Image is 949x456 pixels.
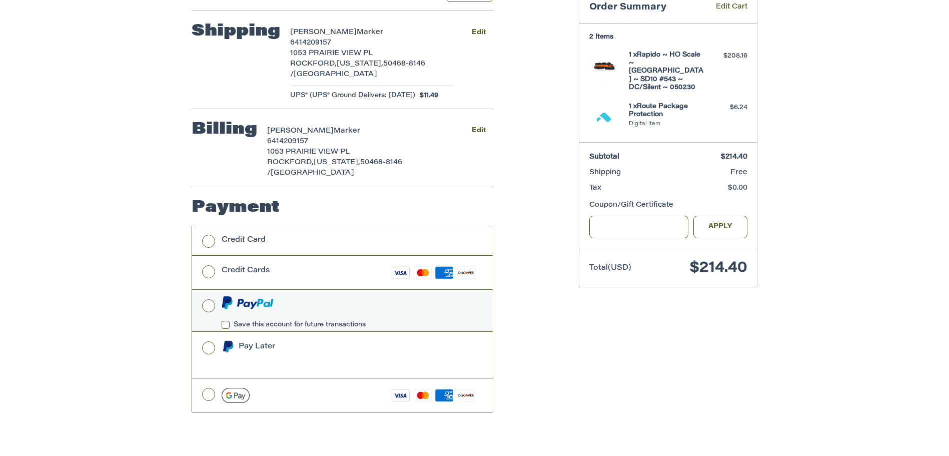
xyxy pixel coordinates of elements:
h2: Billing [192,120,257,140]
span: $11.49 [415,91,439,101]
span: ROCKFORD, [267,159,314,166]
button: Edit [464,124,493,138]
span: $214.40 [690,261,747,276]
div: $208.16 [708,51,747,61]
li: Digital Item [629,120,705,129]
span: [GEOGRAPHIC_DATA] [294,71,377,78]
div: $6.24 [708,103,747,113]
h2: Payment [192,198,280,218]
img: PayPal icon [222,296,274,309]
span: [GEOGRAPHIC_DATA] [271,170,354,177]
span: Tax [589,185,601,192]
span: ROCKFORD, [290,61,337,68]
span: [PERSON_NAME] [290,29,357,36]
span: [US_STATE], [314,159,360,166]
span: Total (USD) [589,264,631,272]
span: Marker [334,128,360,135]
span: [PERSON_NAME] [267,128,334,135]
a: Edit Cart [701,2,747,14]
span: Free [730,169,747,176]
img: Google Pay icon [222,388,250,403]
div: Coupon/Gift Certificate [589,200,747,211]
span: Marker [357,29,383,36]
span: UPS® (UPS® Ground Delivers: [DATE]) [290,91,415,101]
iframe: PayPal-paypal [192,424,493,444]
span: 1053 PRAIRIE VIEW PL [290,50,373,57]
h3: Order Summary [589,2,701,14]
h2: Shipping [192,22,280,42]
span: Subtotal [589,154,619,161]
span: $214.40 [721,154,747,161]
button: Apply [693,216,747,238]
iframe: PayPal Message 1 [222,356,426,365]
h4: 1 x Rapido ~ HO Scale ~ [GEOGRAPHIC_DATA] ~ SD10 #543 ~ DC/Silent ~ 050230 [629,51,705,92]
span: $0.00 [728,185,747,192]
img: Pay Later icon [222,340,234,353]
span: 6414209157 [290,40,331,47]
span: 50468-8146 / [267,159,402,177]
h3: 2 Items [589,33,747,41]
input: Gift Certificate or Coupon Code [589,216,689,238]
span: Shipping [589,169,621,176]
div: Credit Card [222,232,266,248]
div: Credit Cards [222,262,270,279]
span: [US_STATE], [337,61,383,68]
h4: 1 x Route Package Protection [629,103,705,119]
label: Save this account for future transactions [222,321,478,329]
span: 1053 PRAIRIE VIEW PL [267,149,350,156]
button: Edit [464,25,493,40]
div: Pay Later [239,338,425,355]
span: 6414209157 [267,138,308,145]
